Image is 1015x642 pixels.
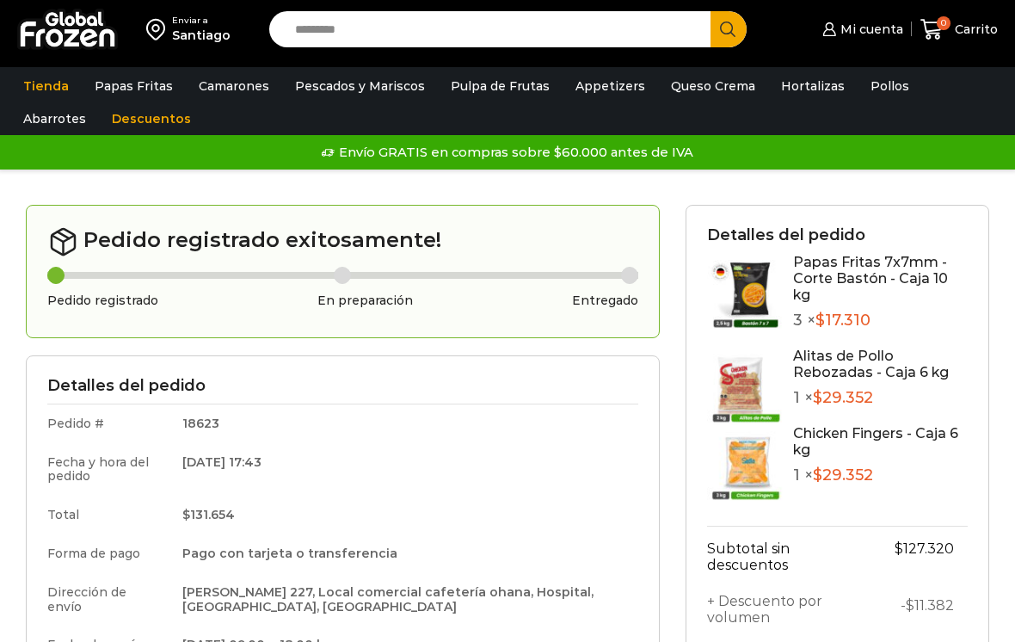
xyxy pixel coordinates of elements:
td: - [878,583,968,636]
span: $ [182,507,190,522]
a: Queso Crema [662,70,764,102]
div: Enviar a [172,15,231,27]
td: Total [47,496,170,534]
a: 0 Carrito [920,9,998,50]
bdi: 131.654 [182,507,235,522]
p: 1 × [793,389,968,408]
h2: Pedido registrado exitosamente! [47,226,638,257]
td: Forma de pago [47,534,170,573]
span: 0 [937,16,950,30]
td: 18623 [170,404,638,442]
a: Chicken Fingers - Caja 6 kg [793,425,958,458]
h3: En preparación [317,293,413,308]
span: $ [815,311,825,330]
span: $ [906,597,914,614]
bdi: 127.320 [895,540,954,557]
h3: Detalles del pedido [707,226,968,245]
th: Subtotal sin descuentos [707,526,878,583]
div: Santiago [172,27,231,44]
a: Pollos [862,70,918,102]
span: $ [813,388,822,407]
a: Hortalizas [772,70,853,102]
a: Papas Fritas 7x7mm - Corte Bastón - Caja 10 kg [793,254,948,303]
span: $ [895,540,903,557]
a: Mi cuenta [818,12,902,46]
span: $ [813,466,822,485]
a: Abarrotes [15,102,95,135]
bdi: 29.352 [813,388,873,407]
a: Papas Fritas [86,70,181,102]
h3: Pedido registrado [47,293,158,308]
th: + Descuento por volumen [707,583,878,636]
p: 3 × [793,312,968,330]
td: Pedido # [47,404,170,442]
p: 1 × [793,466,968,485]
bdi: 29.352 [813,466,873,485]
bdi: 11.382 [906,597,954,614]
a: Descuentos [103,102,200,135]
bdi: 17.310 [815,311,870,330]
span: Carrito [950,21,998,38]
h3: Detalles del pedido [47,377,638,396]
td: Dirección de envío [47,573,170,627]
a: Pescados y Mariscos [286,70,434,102]
a: Alitas de Pollo Rebozadas - Caja 6 kg [793,348,949,380]
td: [DATE] 17:43 [170,443,638,497]
a: Pulpa de Frutas [442,70,558,102]
a: Appetizers [567,70,654,102]
a: Tienda [15,70,77,102]
span: Mi cuenta [836,21,903,38]
td: [PERSON_NAME] 227, Local comercial cafetería ohana, Hospital, [GEOGRAPHIC_DATA], [GEOGRAPHIC_DATA] [170,573,638,627]
a: Camarones [190,70,278,102]
h3: Entregado [572,293,638,308]
td: Pago con tarjeta o transferencia [170,534,638,573]
td: Fecha y hora del pedido [47,443,170,497]
button: Search button [710,11,747,47]
img: address-field-icon.svg [146,15,172,44]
